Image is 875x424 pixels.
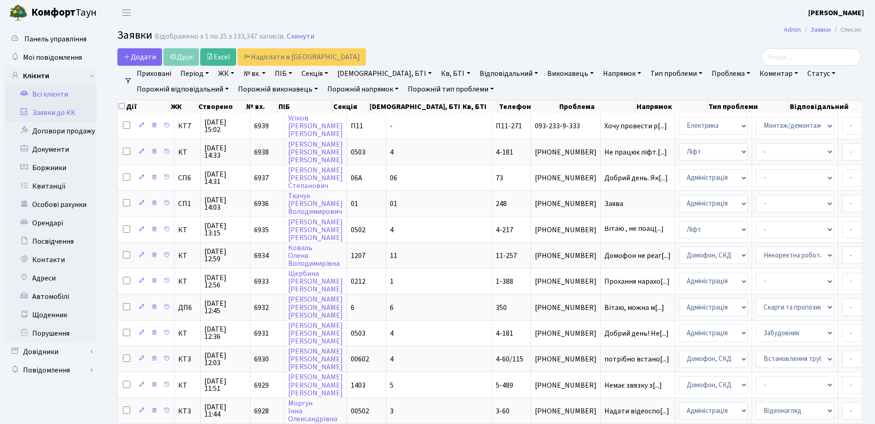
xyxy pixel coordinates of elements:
[117,48,162,66] a: Додати
[496,251,517,261] span: 11-257
[24,34,87,44] span: Панель управління
[5,177,97,195] a: Квитанції
[288,295,343,321] a: [PERSON_NAME][PERSON_NAME][PERSON_NAME]
[5,48,97,67] a: Мої повідомлення
[178,407,197,415] span: КТ3
[254,303,269,313] span: 6932
[5,361,97,379] a: Повідомлення
[496,354,523,364] span: 4-60/115
[155,32,285,41] div: Відображено з 1 по 25 з 133,347 записів.
[288,372,343,398] a: [PERSON_NAME][PERSON_NAME][PERSON_NAME]
[351,303,354,313] span: 6
[390,354,394,364] span: 4
[390,147,394,157] span: 4
[496,380,513,390] span: 5-489
[496,328,513,338] span: 4-181
[204,378,246,392] span: [DATE] 11:51
[535,278,597,285] span: [PHONE_NUMBER]
[123,52,156,62] span: Додати
[476,66,542,81] a: Відповідальний
[178,382,197,389] span: КТ
[351,225,365,235] span: 0502
[288,398,337,424] a: МоргунІннаОлександрівна
[604,251,671,261] span: Домофон не реаг[...]
[204,119,246,133] span: [DATE] 15:02
[254,147,269,157] span: 6938
[496,276,513,286] span: 1-388
[804,66,839,81] a: Статус
[5,343,97,361] a: Довідники
[535,252,597,259] span: [PHONE_NUMBER]
[298,66,332,81] a: Секція
[287,32,314,41] a: Скинути
[288,113,343,139] a: Усіков[PERSON_NAME][PERSON_NAME]
[254,251,269,261] span: 6934
[496,303,507,313] span: 350
[204,144,246,159] span: [DATE] 14:33
[390,173,397,183] span: 06
[170,100,197,113] th: ЖК
[5,30,97,48] a: Панель управління
[204,274,246,289] span: [DATE] 12:56
[5,324,97,343] a: Порушення
[214,66,238,81] a: ЖК
[390,276,394,286] span: 1
[178,304,197,311] span: ДП6
[535,226,597,234] span: [PHONE_NUMBER]
[604,173,668,183] span: Добрий день. Як[...]
[351,251,365,261] span: 1207
[535,407,597,415] span: [PHONE_NUMBER]
[761,48,861,66] input: Пошук...
[351,276,365,286] span: 0212
[604,276,670,286] span: Прохання нарахо[...]
[5,287,97,306] a: Автомобілі
[390,406,394,416] span: 3
[240,66,269,81] a: № вх.
[558,100,636,113] th: Проблема
[204,222,246,237] span: [DATE] 13:15
[5,103,97,122] a: Заявки до КК
[390,225,394,235] span: 4
[496,199,507,209] span: 248
[254,406,269,416] span: 6928
[197,100,245,113] th: Створено
[756,66,802,81] a: Коментар
[117,27,152,43] span: Заявки
[351,328,365,338] span: 0503
[5,67,97,85] a: Клієнти
[636,100,707,113] th: Напрямок
[204,352,246,367] span: [DATE] 12:03
[5,122,97,140] a: Договори продажу
[535,200,597,207] span: [PHONE_NUMBER]
[784,25,801,34] a: Admin
[5,195,97,214] a: Особові рахунки
[351,199,358,209] span: 01
[204,403,246,418] span: [DATE] 11:44
[604,223,664,234] span: Вітаю , не поац[...]
[31,5,75,20] b: Комфорт
[204,171,246,185] span: [DATE] 14:31
[178,252,197,259] span: КТ
[808,7,864,18] a: [PERSON_NAME]
[133,66,175,81] a: Приховані
[5,232,97,251] a: Посвідчення
[9,4,28,22] img: logo.png
[288,217,343,243] a: [PERSON_NAME][PERSON_NAME][PERSON_NAME]
[437,66,474,81] a: Кв, БТІ
[178,174,197,182] span: СП6
[390,328,394,338] span: 4
[604,406,669,416] span: Надати відеоспо[...]
[5,140,97,159] a: Документи
[404,81,498,97] a: Порожній тип проблеми
[204,196,246,211] span: [DATE] 14:03
[254,380,269,390] span: 6929
[462,100,498,113] th: Кв, БТІ
[178,200,197,207] span: СП1
[390,251,397,261] span: 11
[133,81,232,97] a: Порожній відповідальний
[351,173,362,183] span: 06А
[288,243,340,269] a: КовальОленаВолодимирівна
[23,52,82,63] span: Мої повідомлення
[496,147,513,157] span: 4-181
[254,276,269,286] span: 6933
